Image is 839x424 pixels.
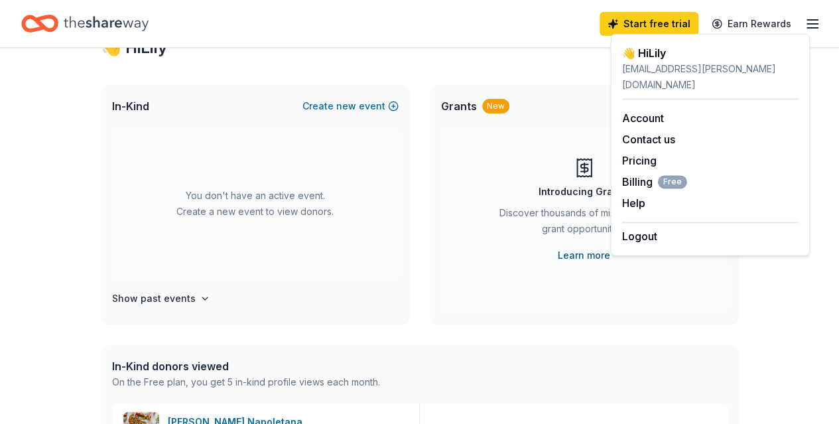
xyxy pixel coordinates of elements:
div: [EMAIL_ADDRESS][PERSON_NAME][DOMAIN_NAME] [622,61,799,93]
div: On the Free plan, you get 5 in-kind profile views each month. [112,374,380,390]
div: 👋 Hi Lily [622,45,799,61]
button: BillingFree [622,174,687,190]
button: Createnewevent [302,98,399,114]
span: Billing [622,174,687,190]
a: Pricing [622,154,657,167]
a: Account [622,111,664,125]
div: Discover thousands of mission-aligned grant opportunities. [494,205,675,242]
span: Free [658,175,687,188]
span: Grants [441,98,477,114]
button: Logout [622,228,657,244]
a: Start free trial [600,12,698,36]
h4: Show past events [112,291,196,307]
button: Show past events [112,291,210,307]
div: New [482,99,509,113]
div: In-Kind donors viewed [112,358,380,374]
button: Help [622,195,645,211]
span: In-Kind [112,98,149,114]
a: Earn Rewards [704,12,799,36]
div: 👋 Hi Lily [101,37,738,58]
a: Home [21,8,149,39]
span: new [336,98,356,114]
div: Introducing Grants! [539,184,630,200]
button: Contact us [622,131,675,147]
a: Learn more [558,247,610,263]
div: You don't have an active event. Create a new event to view donors. [112,127,399,280]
